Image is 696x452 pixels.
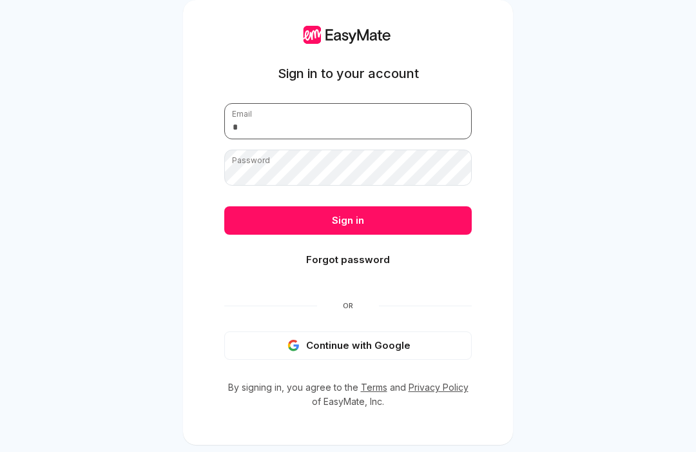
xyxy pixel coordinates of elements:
p: By signing in, you agree to the and of EasyMate, Inc. [224,380,472,409]
h1: Sign in to your account [278,64,419,83]
button: Continue with Google [224,331,472,360]
span: Or [317,300,379,311]
button: Forgot password [224,246,472,274]
a: Privacy Policy [409,382,469,393]
button: Sign in [224,206,472,235]
a: Terms [361,382,387,393]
